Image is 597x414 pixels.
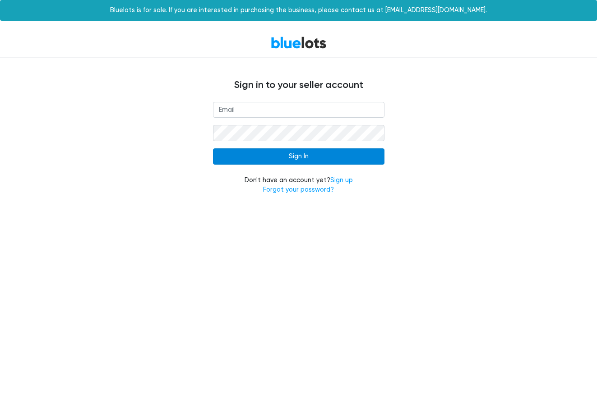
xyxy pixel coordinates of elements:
[263,186,334,193] a: Forgot your password?
[330,176,353,184] a: Sign up
[271,36,327,49] a: BlueLots
[213,102,384,118] input: Email
[213,175,384,195] div: Don't have an account yet?
[28,79,569,91] h4: Sign in to your seller account
[213,148,384,165] input: Sign In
